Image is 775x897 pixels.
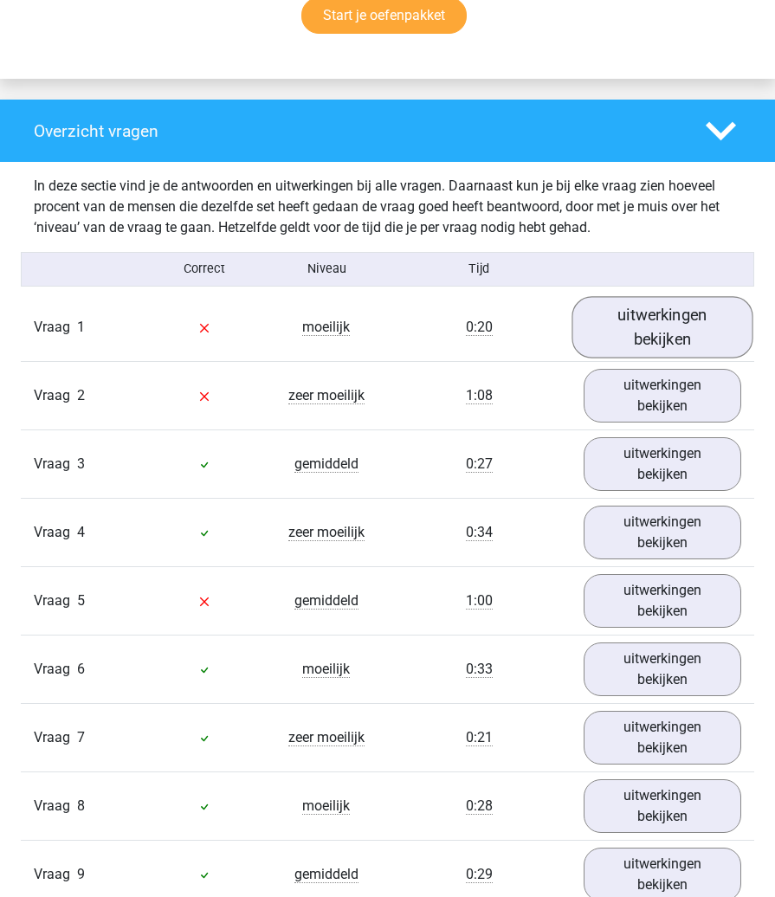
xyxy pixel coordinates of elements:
div: Tijd [387,260,570,279]
span: Vraag [34,727,77,748]
span: zeer moeilijk [288,729,365,746]
span: 0:34 [466,524,493,541]
span: Vraag [34,317,77,338]
a: uitwerkingen bekijken [584,779,741,833]
div: In deze sectie vind je de antwoorden en uitwerkingen bij alle vragen. Daarnaast kun je bij elke v... [21,176,754,238]
span: gemiddeld [294,592,358,610]
span: zeer moeilijk [288,387,365,404]
a: uitwerkingen bekijken [584,574,741,628]
span: zeer moeilijk [288,524,365,541]
a: uitwerkingen bekijken [584,506,741,559]
h4: Overzicht vragen [34,121,680,141]
span: 1 [77,319,85,335]
span: 4 [77,524,85,540]
span: Vraag [34,796,77,816]
span: Vraag [34,522,77,543]
span: moeilijk [302,797,350,815]
span: gemiddeld [294,866,358,883]
span: Vraag [34,590,77,611]
span: 7 [77,729,85,745]
span: Vraag [34,385,77,406]
span: Vraag [34,864,77,885]
a: uitwerkingen bekijken [572,296,753,358]
span: Vraag [34,659,77,680]
div: Niveau [266,260,388,279]
a: uitwerkingen bekijken [584,369,741,423]
a: uitwerkingen bekijken [584,437,741,491]
a: uitwerkingen bekijken [584,642,741,696]
span: 6 [77,661,85,677]
span: 0:33 [466,661,493,678]
span: 1:00 [466,592,493,610]
div: Correct [144,260,266,279]
a: uitwerkingen bekijken [584,711,741,765]
span: gemiddeld [294,455,358,473]
span: 3 [77,455,85,472]
span: Vraag [34,454,77,474]
span: 0:29 [466,866,493,883]
span: 1:08 [466,387,493,404]
span: moeilijk [302,319,350,336]
span: 0:20 [466,319,493,336]
span: 0:27 [466,455,493,473]
span: 0:21 [466,729,493,746]
span: 8 [77,797,85,814]
span: 2 [77,387,85,403]
span: 9 [77,866,85,882]
span: 5 [77,592,85,609]
span: moeilijk [302,661,350,678]
span: 0:28 [466,797,493,815]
